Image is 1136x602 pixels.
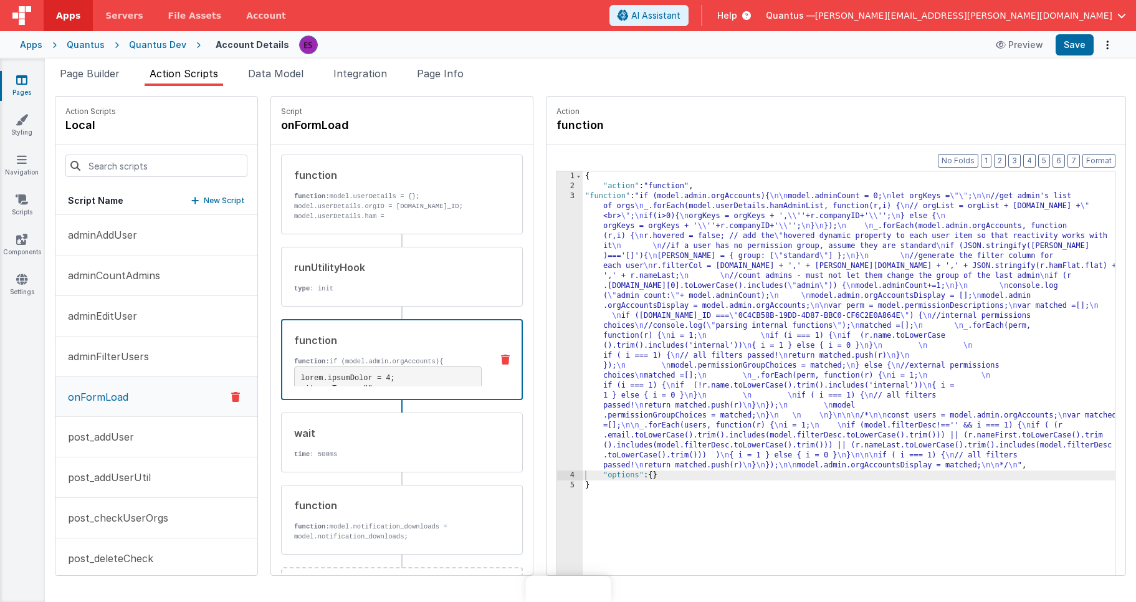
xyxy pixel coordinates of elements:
span: File Assets [168,9,222,22]
p: post_deleteCheck [60,551,153,566]
div: function [294,168,482,183]
span: Page Builder [60,67,120,80]
button: Save [1056,34,1094,55]
strong: function: [294,193,330,200]
h5: Script Name [68,194,123,207]
p: model.notification_downloads = model.notification_downloads; [294,522,482,542]
div: Quantus Dev [129,39,186,51]
strong: function: [294,358,330,365]
p: Action Scripts [65,107,116,117]
div: 4 [557,471,583,480]
p: : 500ms [294,449,482,459]
p: post_addUserUtil [60,470,151,485]
span: Quantus — [766,9,815,22]
h4: function [556,117,743,134]
button: Options [1099,36,1116,54]
button: adminAddUser [55,215,257,256]
button: New Script [191,194,245,207]
h4: onFormLoad [281,117,468,134]
p: adminEditUser [60,308,137,323]
span: Help [717,9,737,22]
span: Integration [333,67,387,80]
button: AI Assistant [609,5,689,26]
button: post_addUserUtil [55,457,257,498]
p: post_checkUserOrgs [60,510,168,525]
button: 4 [1023,154,1036,168]
span: Apps [56,9,80,22]
span: [PERSON_NAME][EMAIL_ADDRESS][PERSON_NAME][DOMAIN_NAME] [815,9,1112,22]
p: adminFilterUsers [60,349,149,364]
button: 5 [1038,154,1050,168]
p: model.userDetails = {}; model.userDetails.orgID = [DOMAIN_NAME]_ID; model.userDetails.ham = app.o... [294,191,482,251]
span: AI Assistant [631,9,680,22]
div: wait [294,426,482,441]
button: 7 [1067,154,1080,168]
span: Action Scripts [150,67,218,80]
p: if (model.admin.orgAccounts){ [294,356,482,366]
p: adminAddUser [60,227,137,242]
div: runUtilityHook [294,260,482,275]
button: post_deleteCheck [55,538,257,579]
button: 2 [994,154,1006,168]
img: 2445f8d87038429357ee99e9bdfcd63a [300,36,317,54]
button: post_checkUserOrgs [55,498,257,538]
p: : init [294,284,482,294]
div: Quantus [67,39,105,51]
button: No Folds [938,154,978,168]
h4: local [65,117,116,134]
button: 1 [981,154,991,168]
span: Data Model [248,67,303,80]
input: Search scripts [65,155,247,177]
h4: Account Details [216,40,289,49]
div: 3 [557,191,583,471]
button: Preview [988,35,1051,55]
p: post_addUser [60,429,134,444]
button: Format [1082,154,1115,168]
button: post_addUser [55,417,257,457]
p: Script [281,107,523,117]
div: 2 [557,181,583,191]
strong: function: [294,523,330,530]
span: Page Info [417,67,464,80]
button: adminCountAdmins [55,256,257,296]
p: onFormLoad [60,389,128,404]
iframe: Marker.io feedback button [525,576,611,602]
div: 5 [557,480,583,490]
div: 1 [557,171,583,181]
p: adminCountAdmins [60,268,160,283]
span: Servers [105,9,143,22]
button: adminEditUser [55,296,257,337]
strong: type [294,285,310,292]
div: function [294,333,482,348]
button: 3 [1008,154,1021,168]
button: adminFilterUsers [55,337,257,377]
button: onFormLoad [55,377,257,417]
strong: time [294,451,310,458]
div: function [294,498,482,513]
button: 6 [1052,154,1065,168]
p: Action [556,107,1115,117]
p: New Script [204,194,245,207]
button: Quantus — [PERSON_NAME][EMAIL_ADDRESS][PERSON_NAME][DOMAIN_NAME] [766,9,1126,22]
div: Apps [20,39,42,51]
